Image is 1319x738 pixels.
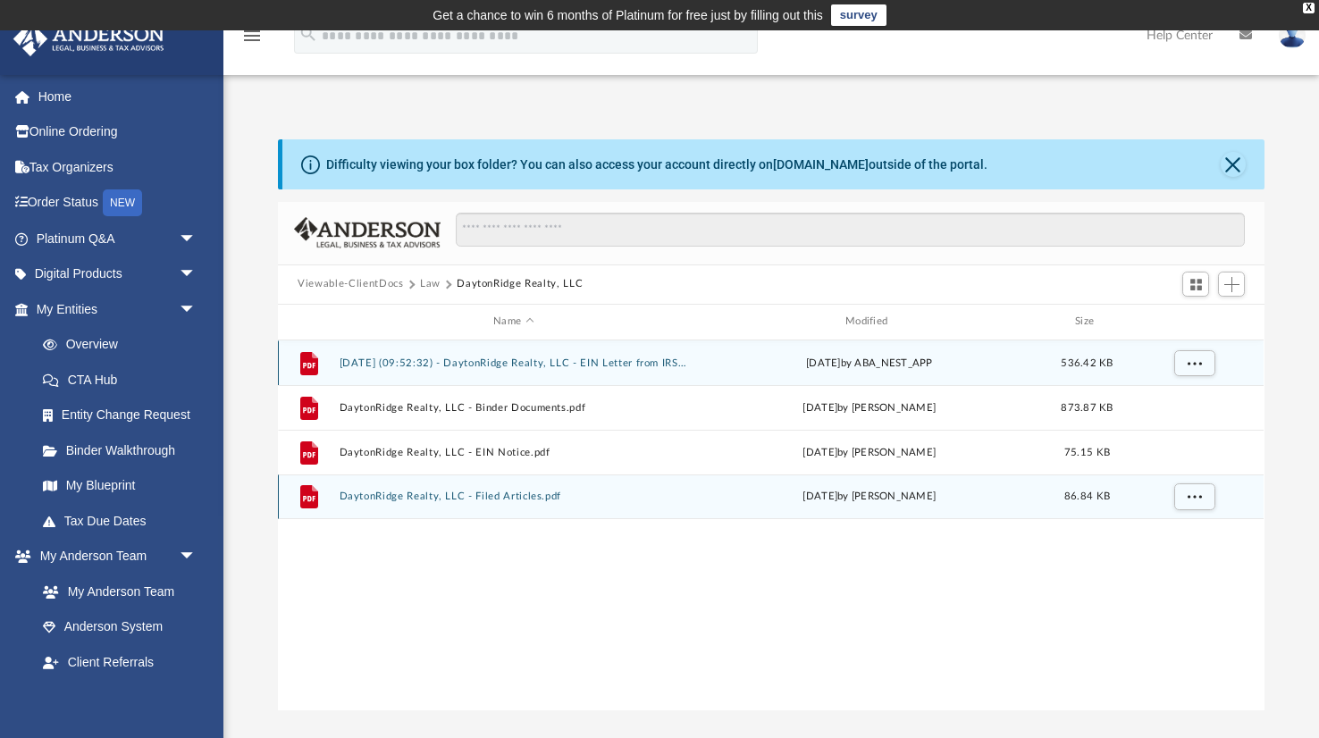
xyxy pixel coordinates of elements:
[25,398,223,433] a: Entity Change Request
[298,24,318,44] i: search
[1182,272,1209,297] button: Switch to Grid View
[179,291,214,328] span: arrow_drop_down
[1062,402,1113,412] span: 873.87 KB
[13,149,223,185] a: Tax Organizers
[13,539,214,574] a: My Anderson Teamarrow_drop_down
[179,256,214,293] span: arrow_drop_down
[25,327,223,363] a: Overview
[179,539,214,575] span: arrow_drop_down
[695,444,1044,460] div: [DATE] by [PERSON_NAME]
[340,356,688,368] button: [DATE] (09:52:32) - DaytonRidge Realty, LLC - EIN Letter from IRS.pdf
[456,213,1245,247] input: Search files and folders
[25,644,214,680] a: Client Referrals
[241,34,263,46] a: menu
[340,491,688,502] button: DaytonRidge Realty, LLC - Filed Articles.pdf
[1064,491,1110,501] span: 86.84 KB
[13,256,223,292] a: Digital Productsarrow_drop_down
[695,314,1044,330] div: Modified
[1052,314,1123,330] div: Size
[1279,22,1306,48] img: User Pic
[13,185,223,222] a: Order StatusNEW
[13,221,223,256] a: Platinum Q&Aarrow_drop_down
[25,468,214,504] a: My Blueprint
[179,221,214,257] span: arrow_drop_down
[25,362,223,398] a: CTA Hub
[25,609,214,645] a: Anderson System
[695,489,1044,505] div: [DATE] by [PERSON_NAME]
[695,399,1044,415] div: [DATE] by [PERSON_NAME]
[695,355,1044,371] div: [DATE] by ABA_NEST_APP
[8,21,170,56] img: Anderson Advisors Platinum Portal
[773,157,869,172] a: [DOMAIN_NAME]
[420,276,441,292] button: Law
[298,276,403,292] button: Viewable-ClientDocs
[1064,447,1110,457] span: 75.15 KB
[241,25,263,46] i: menu
[278,340,1264,711] div: grid
[13,291,223,327] a: My Entitiesarrow_drop_down
[1062,357,1113,367] span: 536.42 KB
[433,4,823,26] div: Get a chance to win 6 months of Platinum for free just by filling out this
[25,503,223,539] a: Tax Due Dates
[457,276,583,292] button: DaytonRidge Realty, LLC
[103,189,142,216] div: NEW
[13,79,223,114] a: Home
[1174,483,1215,510] button: More options
[340,446,688,457] button: DaytonRidge Realty, LLC - EIN Notice.pdf
[1174,349,1215,376] button: More options
[1218,272,1245,297] button: Add
[1303,3,1315,13] div: close
[831,4,886,26] a: survey
[25,574,206,609] a: My Anderson Team
[1221,152,1246,177] button: Close
[25,432,223,468] a: Binder Walkthrough
[13,114,223,150] a: Online Ordering
[326,155,987,174] div: Difficulty viewing your box folder? You can also access your account directly on outside of the p...
[1131,314,1256,330] div: id
[339,314,687,330] div: Name
[340,401,688,413] button: DaytonRidge Realty, LLC - Binder Documents.pdf
[286,314,331,330] div: id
